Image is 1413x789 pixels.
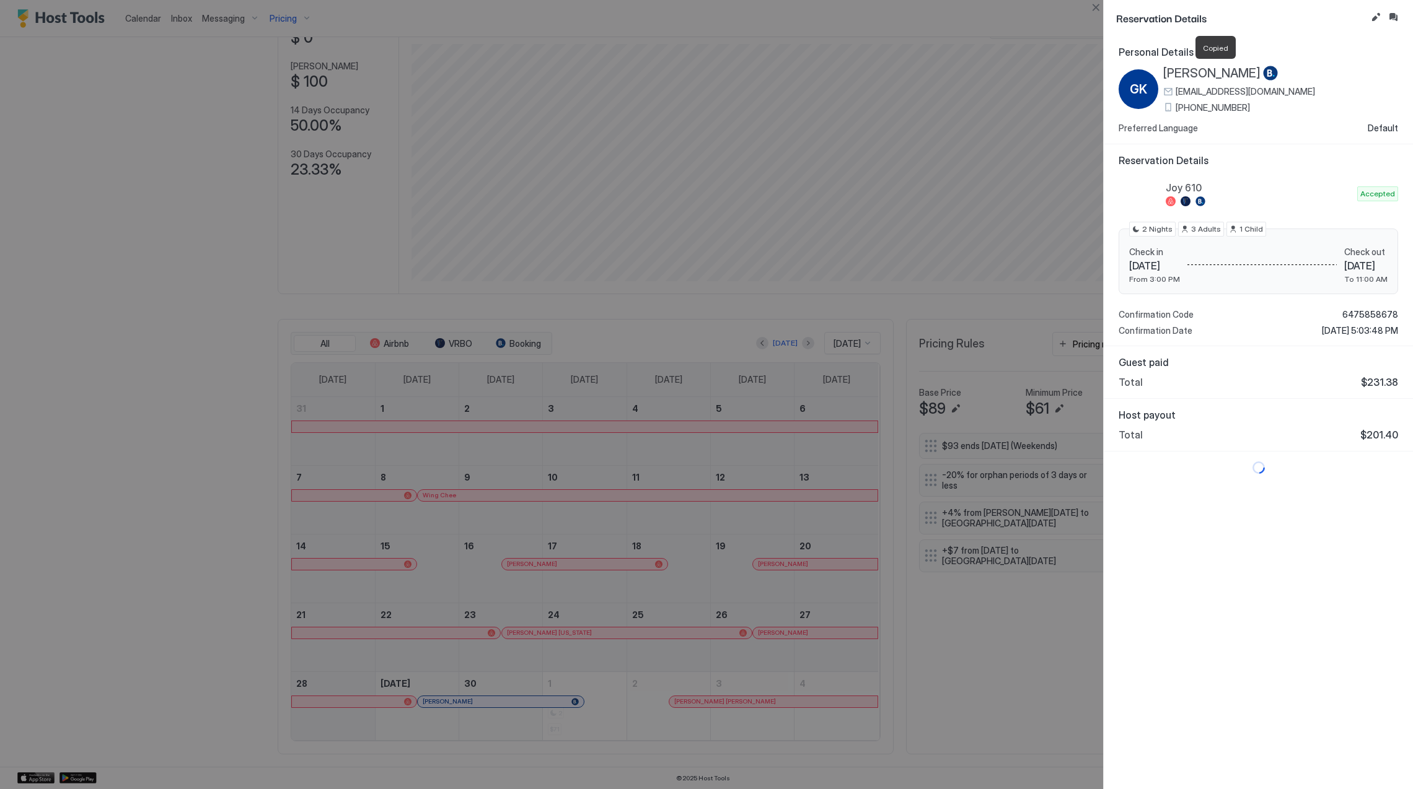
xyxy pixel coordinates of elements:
[1129,246,1180,258] span: Check in
[1129,274,1180,284] span: From 3:00 PM
[1386,10,1401,25] button: Inbox
[1116,10,1366,25] span: Reservation Details
[1163,66,1261,81] span: [PERSON_NAME]
[1119,309,1194,320] span: Confirmation Code
[1119,154,1398,167] span: Reservation Details
[1119,429,1143,441] span: Total
[1360,429,1398,441] span: $201.40
[1368,123,1398,134] span: Default
[1166,181,1352,194] span: Joy 610
[1119,174,1158,214] div: listing image
[1176,86,1315,97] span: [EMAIL_ADDRESS][DOMAIN_NAME]
[1130,80,1147,98] span: GK
[1368,10,1383,25] button: Edit reservation
[1119,409,1398,421] span: Host payout
[1142,224,1173,235] span: 2 Nights
[1360,188,1395,199] span: Accepted
[1119,123,1198,134] span: Preferred Language
[1176,102,1250,113] span: [PHONE_NUMBER]
[1119,46,1398,58] span: Personal Details
[1191,224,1221,235] span: 3 Adults
[1116,461,1401,474] div: loading
[1119,356,1398,368] span: Guest paid
[1119,376,1143,388] span: Total
[1342,309,1398,320] span: 6475858678
[1344,259,1388,272] span: [DATE]
[1129,259,1180,272] span: [DATE]
[1361,376,1398,388] span: $231.38
[1344,274,1388,284] span: To 11:00 AM
[1119,325,1192,336] span: Confirmation Date
[1344,246,1388,258] span: Check out
[1239,224,1263,235] span: 1 Child
[1322,325,1398,336] span: [DATE] 5:03:48 PM
[1203,43,1228,53] span: Copied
